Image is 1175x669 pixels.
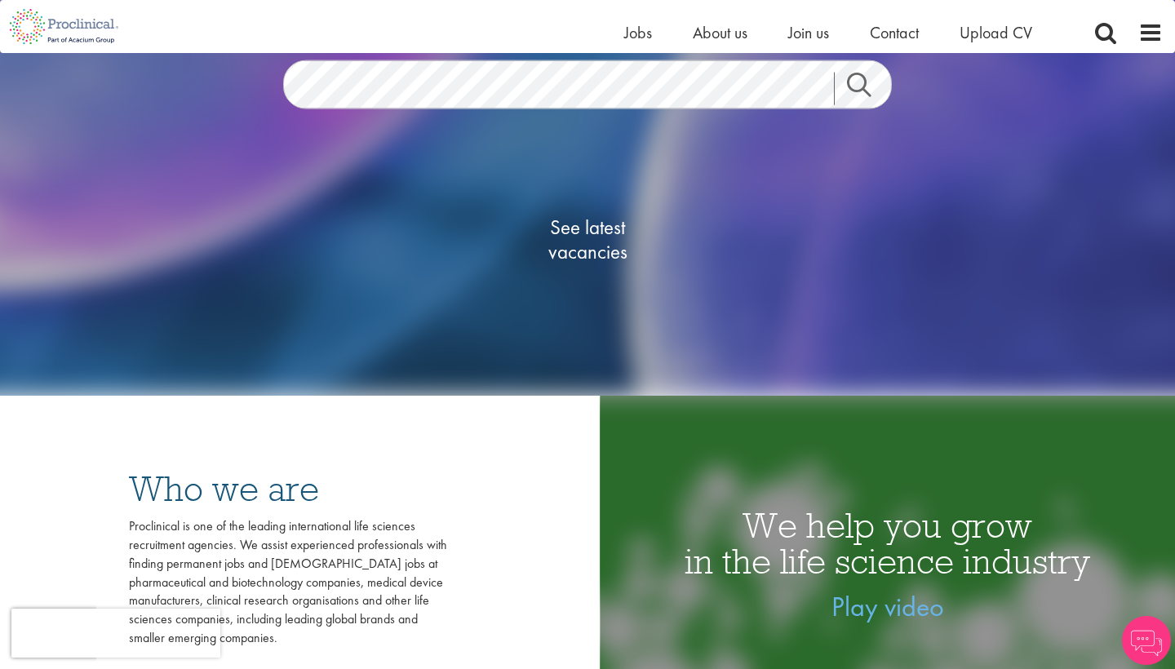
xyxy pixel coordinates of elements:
iframe: reCAPTCHA [11,609,220,658]
img: Chatbot [1122,616,1171,665]
a: Join us [788,22,829,43]
a: Play video [831,589,944,624]
h3: Who we are [129,471,447,507]
a: Job search submit button [834,73,904,105]
a: Jobs [624,22,652,43]
a: Contact [870,22,919,43]
a: About us [693,22,747,43]
h1: We help you grow in the life science industry [600,507,1175,579]
span: See latest vacancies [506,215,669,264]
a: Upload CV [960,22,1032,43]
a: See latestvacancies [506,150,669,330]
div: Proclinical is one of the leading international life sciences recruitment agencies. We assist exp... [129,517,447,648]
